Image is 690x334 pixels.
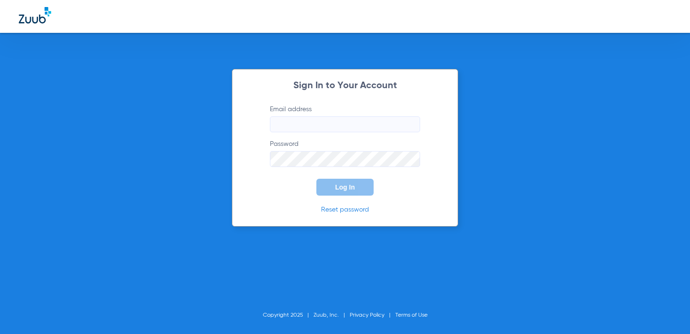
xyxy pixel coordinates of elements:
[321,206,369,213] a: Reset password
[395,312,428,318] a: Terms of Use
[335,183,355,191] span: Log In
[316,179,374,196] button: Log In
[270,139,420,167] label: Password
[314,311,350,320] li: Zuub, Inc.
[263,311,314,320] li: Copyright 2025
[270,151,420,167] input: Password
[350,312,384,318] a: Privacy Policy
[270,116,420,132] input: Email address
[256,81,434,91] h2: Sign In to Your Account
[270,105,420,132] label: Email address
[19,7,51,23] img: Zuub Logo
